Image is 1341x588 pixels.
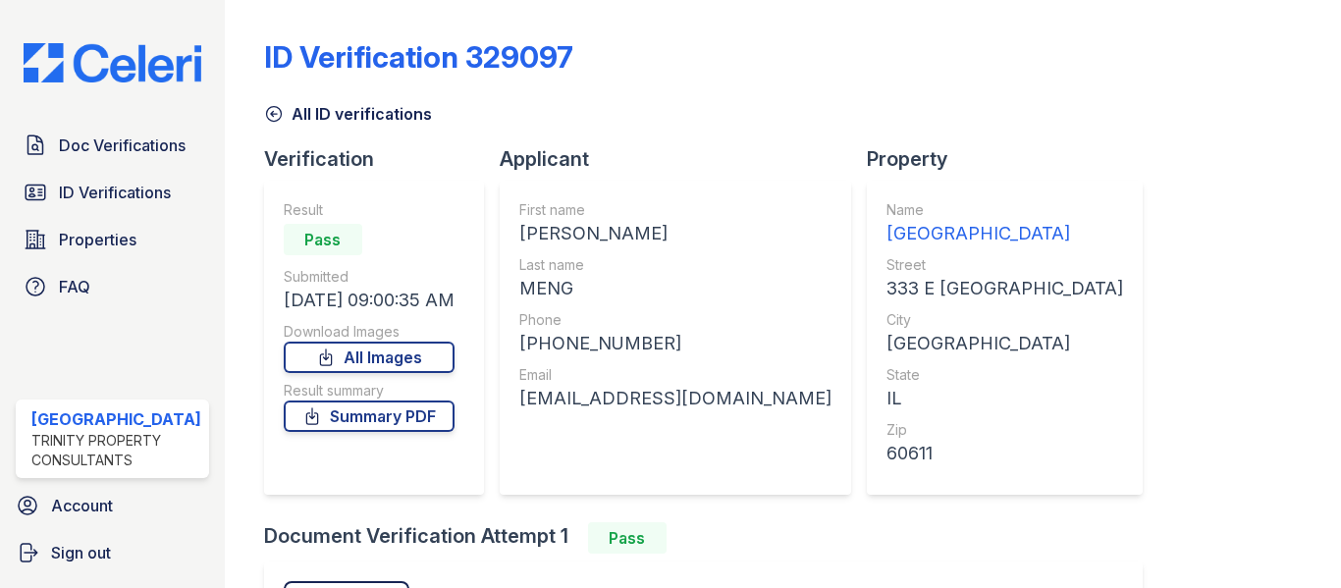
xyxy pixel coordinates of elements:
div: Phone [519,310,831,330]
div: Trinity Property Consultants [31,431,201,470]
a: Doc Verifications [16,126,209,165]
a: Summary PDF [284,401,455,432]
a: FAQ [16,267,209,306]
div: 333 E [GEOGRAPHIC_DATA] [886,275,1123,302]
div: Download Images [284,322,455,342]
div: [PERSON_NAME] [519,220,831,247]
div: Street [886,255,1123,275]
a: Properties [16,220,209,259]
div: Applicant [500,145,867,173]
div: State [886,365,1123,385]
div: [PHONE_NUMBER] [519,330,831,357]
div: Last name [519,255,831,275]
span: Properties [59,228,136,251]
div: [DATE] 09:00:35 AM [284,287,455,314]
div: Verification [264,145,500,173]
img: CE_Logo_Blue-a8612792a0a2168367f1c8372b55b34899dd931a85d93a1a3d3e32e68fde9ad4.png [8,43,217,83]
div: Zip [886,420,1123,440]
a: All Images [284,342,455,373]
div: Document Verification Attempt 1 [264,522,1158,554]
div: [EMAIL_ADDRESS][DOMAIN_NAME] [519,385,831,412]
iframe: chat widget [1259,509,1321,568]
a: Name [GEOGRAPHIC_DATA] [886,200,1123,247]
div: City [886,310,1123,330]
div: Name [886,200,1123,220]
span: Account [51,494,113,517]
a: Sign out [8,533,217,572]
div: First name [519,200,831,220]
a: ID Verifications [16,173,209,212]
div: [GEOGRAPHIC_DATA] [886,330,1123,357]
div: Pass [284,224,362,255]
div: ID Verification 329097 [264,39,573,75]
div: Submitted [284,267,455,287]
div: Property [867,145,1158,173]
div: Result [284,200,455,220]
a: Account [8,486,217,525]
a: All ID verifications [264,102,432,126]
span: ID Verifications [59,181,171,204]
div: Result summary [284,381,455,401]
div: MENG [519,275,831,302]
div: IL [886,385,1123,412]
div: [GEOGRAPHIC_DATA] [886,220,1123,247]
div: Email [519,365,831,385]
span: Doc Verifications [59,134,186,157]
div: 60611 [886,440,1123,467]
span: Sign out [51,541,111,564]
div: Pass [588,522,667,554]
div: [GEOGRAPHIC_DATA] [31,407,201,431]
span: FAQ [59,275,90,298]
